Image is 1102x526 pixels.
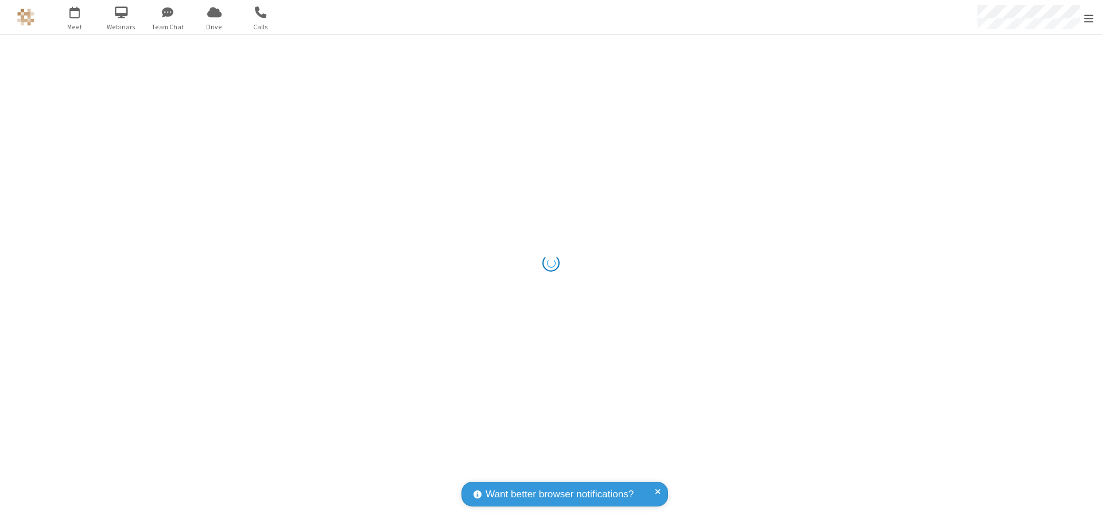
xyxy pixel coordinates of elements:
[146,22,189,32] span: Team Chat
[486,487,634,502] span: Want better browser notifications?
[239,22,282,32] span: Calls
[53,22,96,32] span: Meet
[100,22,143,32] span: Webinars
[193,22,236,32] span: Drive
[17,9,34,26] img: QA Selenium DO NOT DELETE OR CHANGE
